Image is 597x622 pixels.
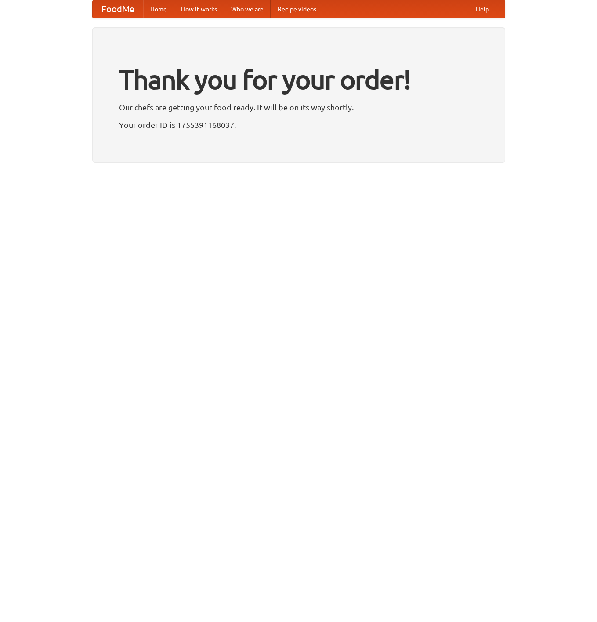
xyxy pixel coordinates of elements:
a: Recipe videos [271,0,323,18]
a: Who we are [224,0,271,18]
a: Help [469,0,496,18]
h1: Thank you for your order! [119,58,478,101]
p: Your order ID is 1755391168037. [119,118,478,131]
p: Our chefs are getting your food ready. It will be on its way shortly. [119,101,478,114]
a: FoodMe [93,0,143,18]
a: Home [143,0,174,18]
a: How it works [174,0,224,18]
